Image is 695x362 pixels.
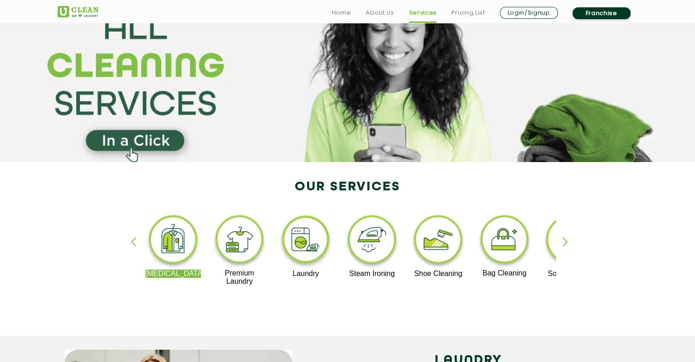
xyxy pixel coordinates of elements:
a: About us [366,7,394,18]
p: Laundry [278,270,334,278]
p: Steam Ironing [344,270,400,278]
a: Franchise [573,7,631,19]
img: shoe_cleaning_11zon.webp [410,213,467,270]
a: Home [332,7,351,18]
img: laundry_cleaning_11zon.webp [278,213,334,270]
a: Login/Signup [500,7,558,19]
p: Premium Laundry [212,269,268,286]
p: Sofa Cleaning [542,270,599,278]
a: Services [409,7,436,18]
a: Pricing List [451,7,485,18]
img: premium_laundry_cleaning_11zon.webp [212,213,268,269]
img: bag_cleaning_11zon.webp [477,213,533,269]
img: steam_ironing_11zon.webp [344,213,400,270]
p: Shoe Cleaning [410,270,467,278]
p: [MEDICAL_DATA] [145,270,202,278]
img: UClean Laundry and Dry Cleaning [58,6,99,17]
img: dry_cleaning_11zon.webp [145,213,202,270]
p: Bag Cleaning [477,269,533,277]
img: sofa_cleaning_11zon.webp [542,213,599,270]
